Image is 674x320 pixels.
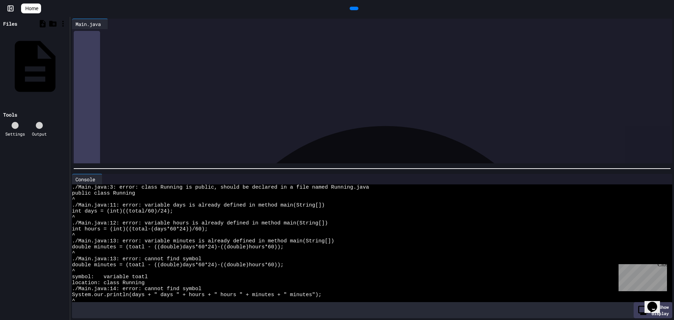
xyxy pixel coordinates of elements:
span: ./Main.java:3: error: class Running is public, should be declared in a file named Running.java [72,184,369,190]
div: Console [72,176,99,183]
span: double minutes = (toatl - ((double)days*60*24)-((double)hours*60)); [72,244,284,250]
div: Tools [3,111,17,118]
span: ^ [72,250,75,256]
span: ./Main.java:12: error: variable hours is already defined in method main(String[]) [72,220,328,226]
span: symbol: variable toatl [72,274,148,280]
span: ./Main.java:13: error: variable minutes is already defined in method main(String[]) [72,238,334,244]
span: ^ [72,268,75,274]
span: ^ [72,214,75,220]
span: ./Main.java:14: error: cannot find symbol [72,286,201,292]
div: Main.java [72,19,108,29]
span: ./Main.java:13: error: cannot find symbol [72,256,201,262]
div: Settings [5,131,25,137]
span: System.our.println(days + " days " + hours + " hours " + minutes + " minutes"); [72,292,322,298]
div: Output [32,131,47,137]
div: Show display [634,302,672,318]
div: Files [3,20,17,27]
span: int days = (int)((total/60)/24); [72,208,173,214]
div: Main.java [72,20,104,28]
span: int hours = (int)((total-(days*60*24))/60); [72,226,208,232]
span: public class Running [72,190,135,196]
div: Chat with us now!Close [3,3,48,45]
span: Home [25,5,38,12]
div: Console [72,174,103,184]
span: double minutes = (toatl - ((double)days*60*24)-((double)hours*60)); [72,262,284,268]
a: Home [21,4,41,13]
iframe: chat widget [645,292,667,313]
iframe: chat widget [616,261,667,291]
span: location: class Running [72,280,145,286]
span: ^ [72,232,75,238]
span: ./Main.java:11: error: variable days is already defined in method main(String[]) [72,202,325,208]
span: ^ [72,196,75,202]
